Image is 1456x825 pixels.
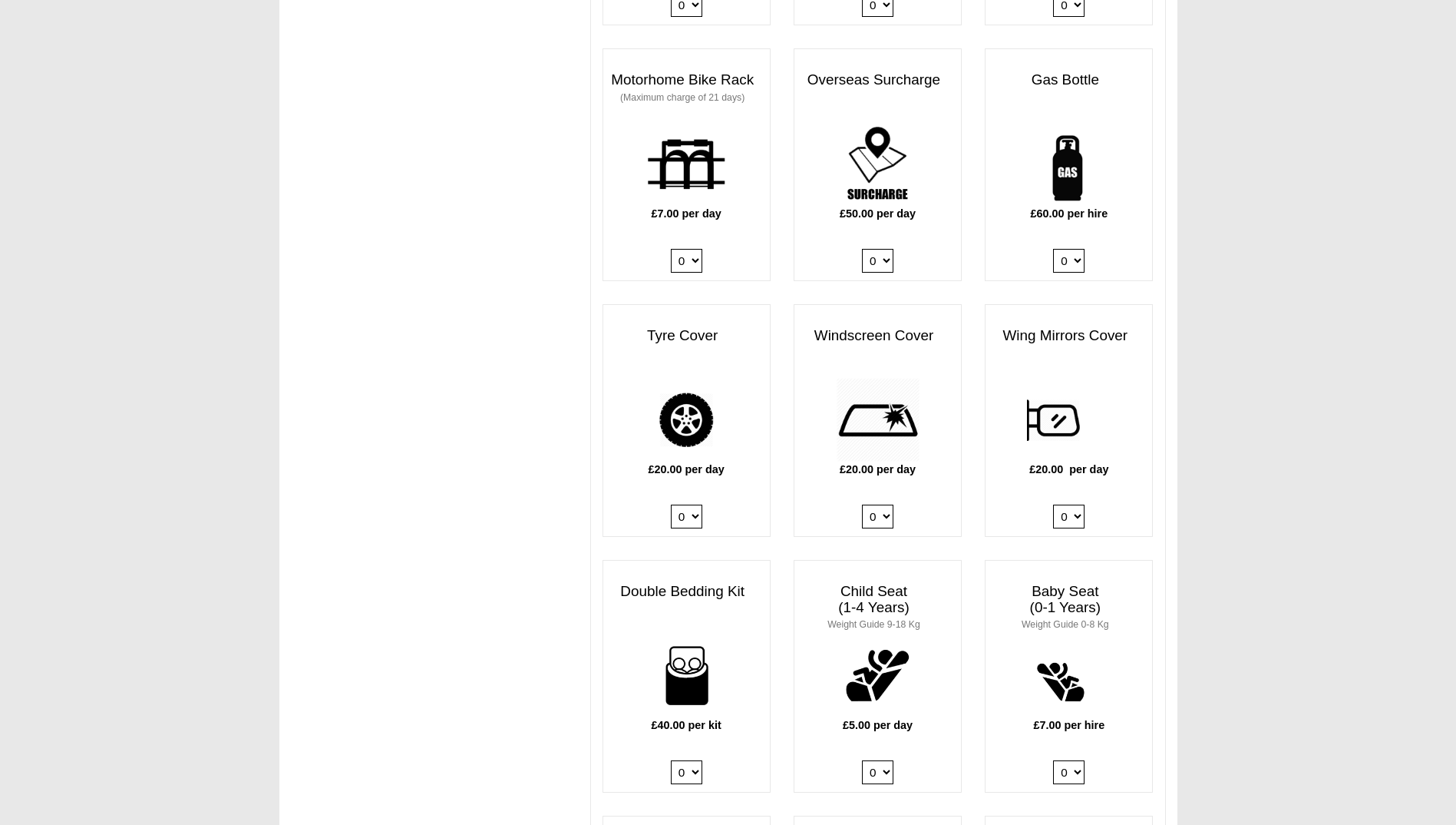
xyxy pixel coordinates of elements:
[794,576,961,639] h3: Child Seat (1-4 Years)
[645,378,728,462] img: tyre.png
[840,207,916,220] b: £50.00 per day
[652,719,721,731] b: £40.00 per kit
[836,122,919,206] img: surcharge.png
[1027,634,1111,717] img: baby.png
[1029,463,1108,475] b: £20.00 per day
[794,65,961,96] h3: Overseas Surcharge
[645,634,728,717] img: bedding-for-two.png
[986,576,1152,639] h3: Baby Seat (0-1 Years)
[603,576,770,608] h3: Double Bedding Kit
[1027,378,1111,462] img: wing.png
[840,463,916,475] b: £20.00 per day
[603,65,770,112] h3: Motorhome Bike Rack
[986,320,1152,352] h3: Wing Mirrors Cover
[794,320,961,352] h3: Windscreen Cover
[1027,122,1111,206] img: gas-bottle.png
[645,122,728,206] img: bike-rack.png
[603,320,770,352] h3: Tyre Cover
[836,378,919,462] img: windscreen.png
[649,463,725,475] b: £20.00 per day
[620,92,745,103] small: (Maximum charge of 21 days)
[843,719,913,731] b: £5.00 per day
[1030,207,1108,220] b: £60.00 per hire
[827,619,919,630] small: Weight Guide 9-18 Kg
[1033,719,1104,731] b: £7.00 per hire
[836,634,919,717] img: child.png
[1022,619,1109,630] small: Weight Guide 0-8 Kg
[652,207,721,220] b: £7.00 per day
[986,65,1152,96] h3: Gas Bottle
